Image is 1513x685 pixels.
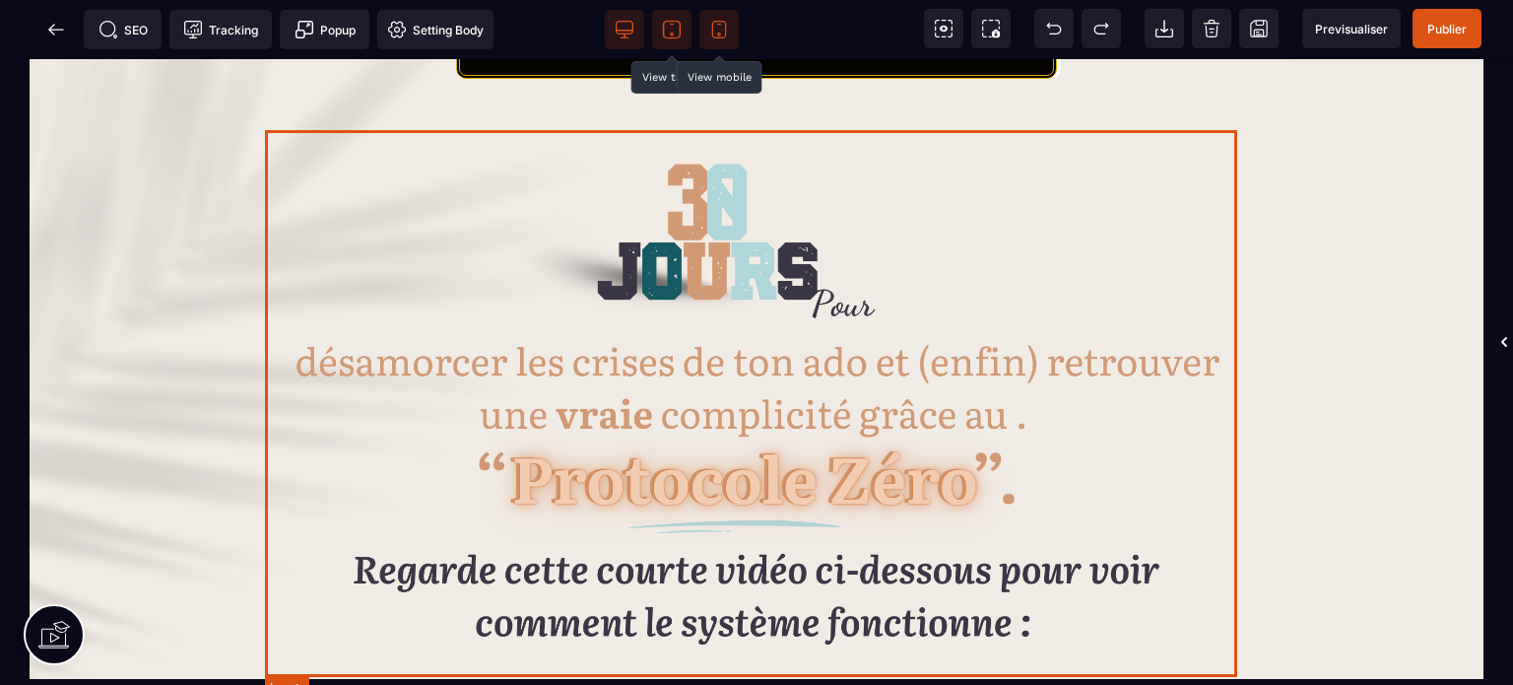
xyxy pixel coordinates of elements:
span: Publier [1427,22,1467,36]
span: Previsualiser [1315,22,1388,36]
span: Screenshot [971,9,1011,48]
span: View components [924,9,963,48]
span: Tracking [183,20,258,39]
span: SEO [99,20,148,39]
span: Setting Body [387,20,484,39]
span: Preview [1302,9,1401,48]
span: Popup [295,20,356,39]
img: 54c327589b06aac11cc22916e0da0661_30J_1.png [271,69,1243,616]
